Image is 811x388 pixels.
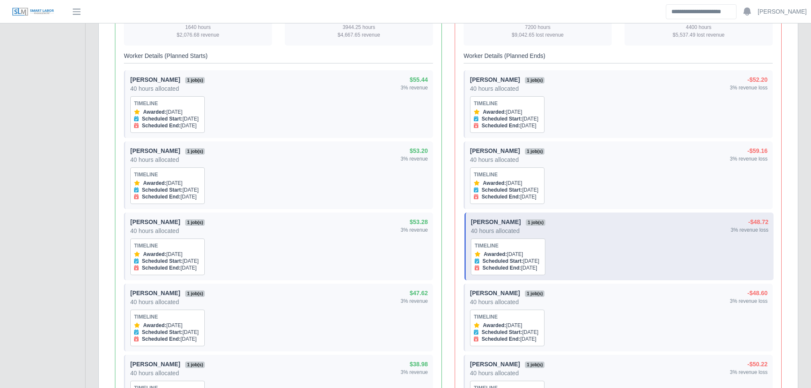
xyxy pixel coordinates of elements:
[134,193,201,200] div: [DATE]
[130,155,205,164] div: 40 hours allocated
[134,171,201,178] div: Timeline
[470,147,520,154] strong: [PERSON_NAME]
[730,147,768,155] div: -$59.16
[134,115,201,122] div: [DATE]
[142,187,182,193] strong: Scheduled Start:
[474,322,541,329] div: [DATE]
[483,322,506,328] strong: Awarded:
[470,290,520,296] strong: [PERSON_NAME]
[401,155,428,162] div: 3% revenue
[471,218,521,225] strong: [PERSON_NAME]
[464,52,773,63] h6: Worker Details (Planned Ends)
[730,298,768,305] div: 3% revenue loss
[474,171,541,178] div: Timeline
[401,298,428,305] div: 3% revenue
[666,4,736,19] input: Search
[292,23,426,39] div: 3944.25 hours $4,667.65 revenue
[134,100,201,107] div: Timeline
[481,116,522,122] strong: Scheduled Start:
[470,369,544,377] div: 40 hours allocated
[134,187,201,193] div: [DATE]
[142,258,182,264] strong: Scheduled Start:
[730,360,768,369] div: -$50.22
[470,361,520,368] strong: [PERSON_NAME]
[142,265,181,271] strong: Scheduled End:
[482,258,523,264] strong: Scheduled Start:
[130,361,180,368] strong: [PERSON_NAME]
[130,227,205,235] div: 40 hours allocated
[143,180,166,186] strong: Awarded:
[526,219,545,226] span: 1 job(s)
[134,313,201,320] div: Timeline
[525,290,544,297] span: 1 job(s)
[475,264,542,271] div: [DATE]
[475,251,542,258] div: [DATE]
[730,84,768,91] div: 3% revenue loss
[470,298,544,306] div: 40 hours allocated
[134,109,201,115] div: [DATE]
[134,251,201,258] div: [DATE]
[134,122,201,129] div: [DATE]
[185,290,205,297] span: 1 job(s)
[730,289,768,298] div: -$48.60
[185,219,205,226] span: 1 job(s)
[124,52,433,63] h6: Worker Details (Planned Starts)
[401,360,428,369] div: $38.98
[401,218,428,227] div: $53.28
[185,148,205,155] span: 1 job(s)
[470,155,544,164] div: 40 hours allocated
[134,242,201,249] div: Timeline
[142,116,182,122] strong: Scheduled Start:
[131,23,265,39] div: 1640 hours $2,076.68 revenue
[474,193,541,200] div: [DATE]
[481,336,520,342] strong: Scheduled End:
[481,329,522,335] strong: Scheduled Start:
[474,329,541,336] div: [DATE]
[134,258,201,264] div: [DATE]
[130,290,180,296] strong: [PERSON_NAME]
[470,76,520,83] strong: [PERSON_NAME]
[474,100,541,107] div: Timeline
[474,313,541,320] div: Timeline
[401,75,428,84] div: $55.44
[483,109,506,115] strong: Awarded:
[475,242,542,249] div: Timeline
[730,155,768,162] div: 3% revenue loss
[481,194,520,200] strong: Scheduled End:
[470,23,605,39] div: 7200 hours $9,042.65 lost revenue
[474,109,541,115] div: [DATE]
[134,180,201,187] div: [DATE]
[142,329,182,335] strong: Scheduled Start:
[484,251,507,257] strong: Awarded:
[143,109,166,115] strong: Awarded:
[471,227,545,235] div: 40 hours allocated
[525,77,544,84] span: 1 job(s)
[143,322,166,328] strong: Awarded:
[130,218,180,225] strong: [PERSON_NAME]
[481,123,520,129] strong: Scheduled End:
[401,147,428,155] div: $53.20
[631,23,766,39] div: 4400 hours $5,537.49 lost revenue
[134,336,201,342] div: [DATE]
[482,265,521,271] strong: Scheduled End:
[758,7,807,16] a: [PERSON_NAME]
[730,369,768,376] div: 3% revenue loss
[401,227,428,233] div: 3% revenue
[130,76,180,83] strong: [PERSON_NAME]
[130,84,205,93] div: 40 hours allocated
[143,251,166,257] strong: Awarded:
[134,322,201,329] div: [DATE]
[730,75,768,84] div: -$52.20
[142,194,181,200] strong: Scheduled End:
[401,84,428,91] div: 3% revenue
[474,187,541,193] div: [DATE]
[130,298,205,306] div: 40 hours allocated
[134,329,201,336] div: [DATE]
[401,369,428,376] div: 3% revenue
[474,336,541,342] div: [DATE]
[731,218,768,227] div: -$48.72
[474,115,541,122] div: [DATE]
[474,180,541,187] div: [DATE]
[185,77,205,84] span: 1 job(s)
[470,84,544,93] div: 40 hours allocated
